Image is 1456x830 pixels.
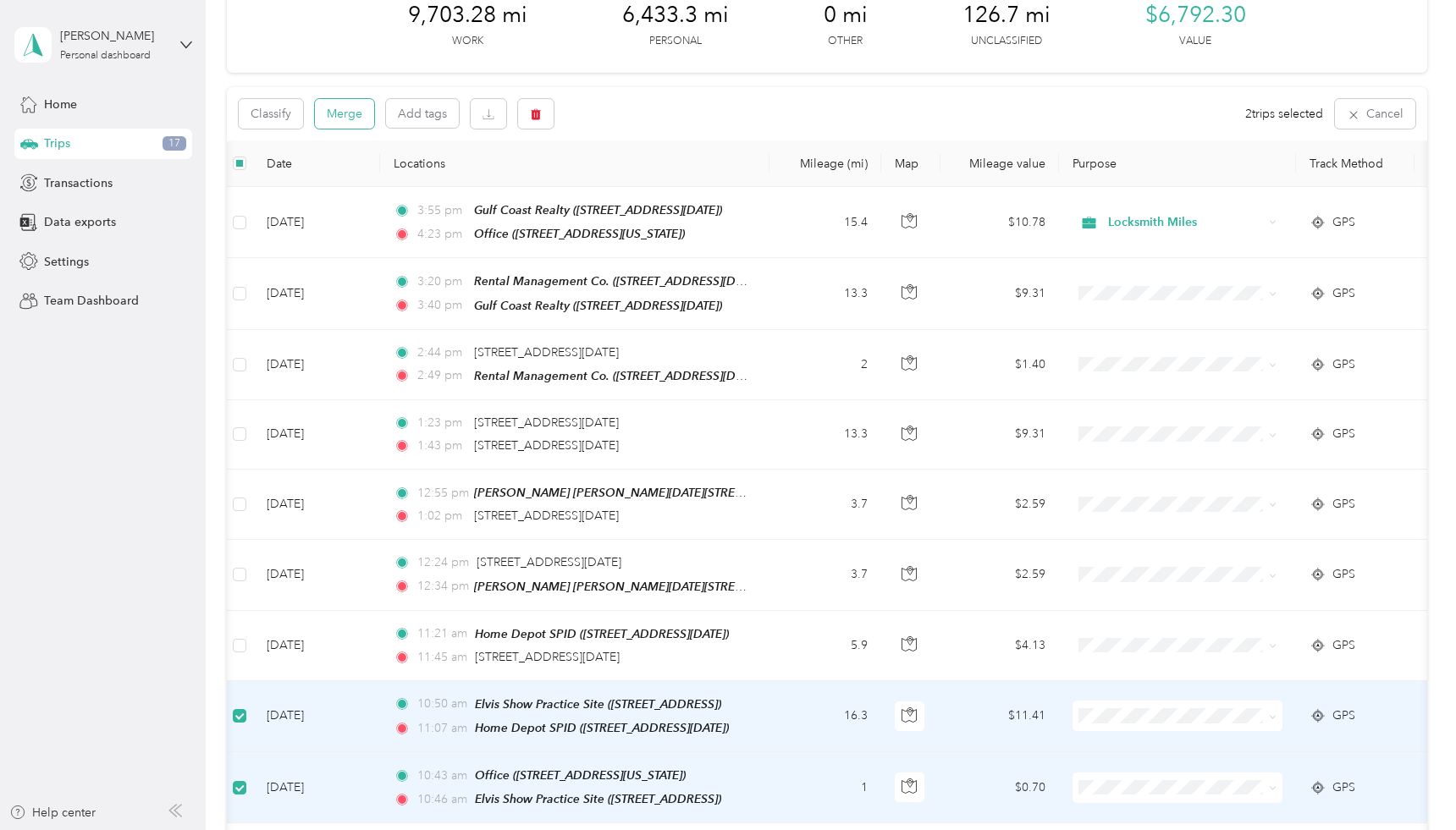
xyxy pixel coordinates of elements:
[253,140,380,187] th: Date
[44,174,113,192] span: Transactions
[253,611,380,681] td: [DATE]
[971,34,1042,49] p: Unclassified
[417,272,466,291] span: 3:20 pm
[60,27,166,45] div: [PERSON_NAME]
[769,187,881,258] td: 15.4
[452,34,483,49] p: Work
[475,627,729,640] span: Home Depot SPID ([STREET_ADDRESS][DATE])
[475,792,721,805] span: Elvis Show Practice Site ([STREET_ADDRESS])
[1332,284,1355,303] span: GPS
[408,2,527,29] span: 9,703.28 mi
[769,681,881,752] td: 16.3
[417,507,466,525] span: 1:02 pm
[44,96,77,113] span: Home
[1332,355,1355,374] span: GPS
[940,681,1059,752] td: $11.41
[962,2,1051,29] span: 126.7 mi
[417,437,466,455] span: 1:43 pm
[475,721,729,734] span: Home Depot SPID ([STREET_ADDRESS][DATE])
[44,135,70,152] span: Trips
[44,213,116,231] span: Data exports
[380,140,769,187] th: Locations
[253,540,380,610] td: [DATE]
[474,580,850,594] span: [PERSON_NAME] [PERSON_NAME][DATE][STREET_ADDRESS][DATE])
[940,752,1059,823] td: $0.70
[44,292,139,310] span: Team Dashboard
[1145,2,1246,29] span: $6,792.30
[940,330,1059,400] td: $1.40
[417,790,467,809] span: 10:46 am
[9,804,96,822] button: Help center
[475,650,620,664] span: [STREET_ADDRESS][DATE]
[417,344,466,362] span: 2:44 pm
[253,258,380,329] td: [DATE]
[769,400,881,470] td: 13.3
[417,719,467,738] span: 11:07 am
[477,555,621,569] span: [STREET_ADDRESS][DATE]
[475,768,686,782] span: Office ([STREET_ADDRESS][US_STATE])
[315,99,374,129] button: Merge
[1335,99,1415,129] button: Cancel
[417,366,466,385] span: 2:49 pm
[474,345,619,360] span: [STREET_ADDRESS][DATE]
[940,540,1059,610] td: $2.59
[417,695,467,713] span: 10:50 am
[474,486,850,500] span: [PERSON_NAME] [PERSON_NAME][DATE][STREET_ADDRESS][DATE])
[417,577,466,596] span: 12:34 pm
[828,34,863,49] p: Other
[253,470,380,540] td: [DATE]
[1332,636,1355,655] span: GPS
[253,187,380,258] td: [DATE]
[1332,706,1355,725] span: GPS
[417,553,469,572] span: 12:24 pm
[253,400,380,470] td: [DATE]
[1179,34,1211,49] p: Value
[769,330,881,400] td: 2
[769,540,881,610] td: 3.7
[474,415,619,430] span: [STREET_ADDRESS][DATE]
[417,767,467,785] span: 10:43 am
[1361,735,1456,830] iframe: Everlance-gr Chat Button Frame
[1245,105,1323,123] span: 2 trips selected
[163,136,186,151] span: 17
[417,624,467,643] span: 11:21 am
[474,508,619,523] span: [STREET_ADDRESS][DATE]
[474,369,762,383] span: Rental Management Co. ([STREET_ADDRESS][DATE])
[769,752,881,823] td: 1
[769,611,881,681] td: 5.9
[1059,140,1296,187] th: Purpose
[475,697,721,711] span: Elvis Show Practice Site ([STREET_ADDRESS])
[239,99,303,129] button: Classify
[649,34,702,49] p: Personal
[253,681,380,752] td: [DATE]
[622,2,729,29] span: 6,433.3 mi
[1108,213,1263,232] span: Locksmith Miles
[1332,495,1355,514] span: GPS
[60,51,151,61] div: Personal dashboard
[44,253,89,271] span: Settings
[940,400,1059,470] td: $9.31
[417,225,466,244] span: 4:23 pm
[474,438,619,453] span: [STREET_ADDRESS][DATE]
[253,330,380,400] td: [DATE]
[253,752,380,823] td: [DATE]
[940,611,1059,681] td: $4.13
[769,140,881,187] th: Mileage (mi)
[474,227,685,240] span: Office ([STREET_ADDRESS][US_STATE])
[474,274,762,289] span: Rental Management Co. ([STREET_ADDRESS][DATE])
[940,258,1059,329] td: $9.31
[1332,565,1355,584] span: GPS
[417,296,466,315] span: 3:40 pm
[769,470,881,540] td: 3.7
[474,203,722,217] span: Gulf Coast Realty ([STREET_ADDRESS][DATE])
[881,140,940,187] th: Map
[474,299,722,312] span: Gulf Coast Realty ([STREET_ADDRESS][DATE])
[417,648,467,667] span: 11:45 am
[1332,425,1355,443] span: GPS
[1332,213,1355,232] span: GPS
[824,2,868,29] span: 0 mi
[769,258,881,329] td: 13.3
[386,99,459,128] button: Add tags
[940,187,1059,258] td: $10.78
